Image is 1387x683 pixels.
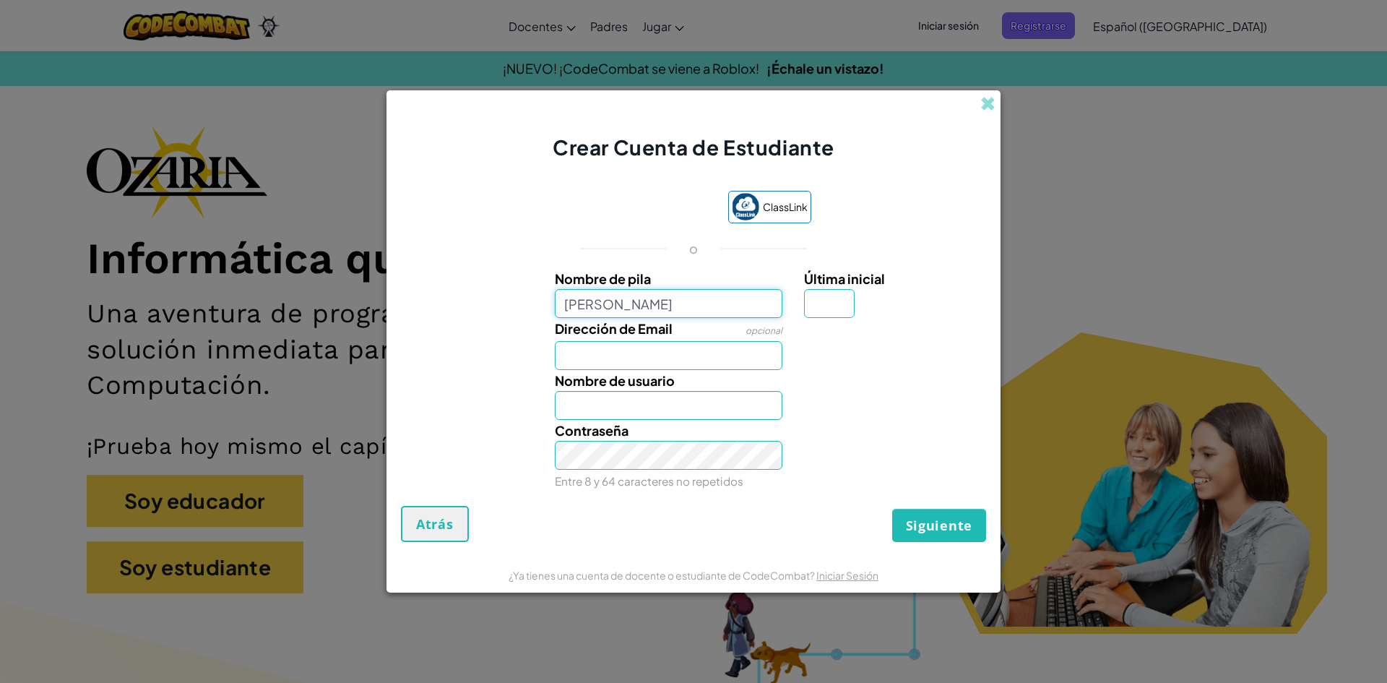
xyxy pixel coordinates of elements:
[906,517,972,534] span: Siguiente
[416,515,454,533] span: Atrás
[555,422,628,439] span: Contraseña
[746,325,782,336] span: opcional
[555,372,675,389] span: Nombre de usuario
[555,320,673,337] span: Dirección de Email
[569,192,721,224] iframe: Botón de Acceder con Google
[553,134,834,160] span: Crear Cuenta de Estudiante
[732,193,759,220] img: classlink-logo-small.png
[401,506,469,542] button: Atrás
[555,474,743,488] small: Entre 8 y 64 caracteres no repetidos
[892,509,986,542] button: Siguiente
[804,270,885,287] span: Última inicial
[816,569,878,582] a: Iniciar Sesión
[689,240,698,257] p: o
[509,569,816,582] span: ¿Ya tienes una cuenta de docente o estudiante de CodeCombat?
[763,197,808,218] span: ClassLink
[555,270,651,287] span: Nombre de pila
